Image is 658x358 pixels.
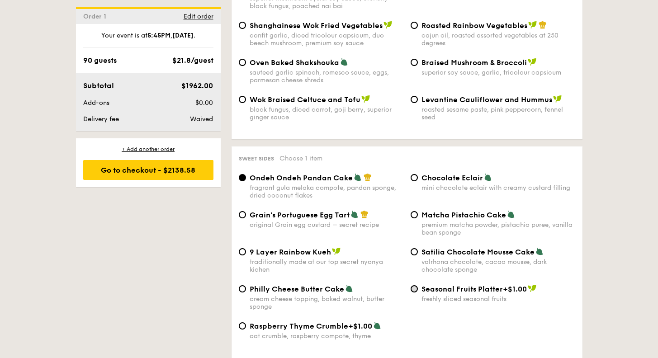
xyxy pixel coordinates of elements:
[332,247,341,255] img: icon-vegan.f8ff3823.svg
[239,211,246,218] input: Grain's Portuguese Egg Tartoriginal Grain egg custard – secret recipe
[250,95,360,104] span: Wok Braised Celtuce and Tofu
[411,211,418,218] input: Matcha Pistachio Cakepremium matcha powder, pistachio puree, vanilla bean sponge
[421,21,527,30] span: Roasted Rainbow Vegetables
[421,285,503,293] span: Seasonal Fruits Platter
[354,173,362,181] img: icon-vegetarian.fe4039eb.svg
[361,95,370,103] img: icon-vegan.f8ff3823.svg
[484,173,492,181] img: icon-vegetarian.fe4039eb.svg
[83,99,109,107] span: Add-ons
[528,58,537,66] img: icon-vegan.f8ff3823.svg
[83,146,213,153] div: + Add another order
[83,115,119,123] span: Delivery fee
[250,174,353,182] span: Ondeh Ondeh Pandan Cake
[350,210,359,218] img: icon-vegetarian.fe4039eb.svg
[411,22,418,29] input: Roasted Rainbow Vegetablescajun oil, roasted assorted vegetables at 250 degrees
[348,322,372,330] span: +$1.00
[239,285,246,292] input: Philly Cheese Butter Cakecream cheese topping, baked walnut, butter sponge
[421,258,575,273] div: valrhona chocolate, cacao mousse, dark chocolate sponge
[83,55,117,66] div: 90 guests
[83,81,114,90] span: Subtotal
[411,248,418,255] input: Satilia Chocolate Mousse Cakevalrhona chocolate, cacao mousse, dark chocolate sponge
[250,69,403,84] div: sauteed garlic spinach, romesco sauce, eggs, parmesan cheese shreds
[195,99,213,107] span: $0.00
[345,284,353,292] img: icon-vegetarian.fe4039eb.svg
[250,258,403,273] div: traditionally made at our top secret nyonya kichen
[421,95,552,104] span: Levantine Cauliflower and Hummus
[239,322,246,330] input: Raspberry Thyme Crumble+$1.00oat crumble, raspberry compote, thyme
[239,174,246,181] input: Ondeh Ondeh Pandan Cakefragrant gula melaka compote, pandan sponge, dried coconut flakes
[239,96,246,103] input: Wok Braised Celtuce and Tofublack fungus, diced carrot, goji berry, superior ginger sauce
[250,295,403,311] div: cream cheese topping, baked walnut, butter sponge
[507,210,515,218] img: icon-vegetarian.fe4039eb.svg
[411,59,418,66] input: Braised Mushroom & Broccolisuperior soy sauce, garlic, tricolour capsicum
[250,106,403,121] div: black fungus, diced carrot, goji berry, superior ginger sauce
[421,295,575,303] div: freshly sliced seasonal fruits
[421,58,527,67] span: Braised Mushroom & Broccoli
[383,21,393,29] img: icon-vegan.f8ff3823.svg
[421,184,575,192] div: mini chocolate eclair with creamy custard filling
[172,32,194,39] strong: [DATE]
[421,69,575,76] div: superior soy sauce, garlic, tricolour capsicum
[250,211,350,219] span: Grain's Portuguese Egg Tart
[528,21,537,29] img: icon-vegan.f8ff3823.svg
[250,21,383,30] span: Shanghainese Wok Fried Vegetables
[528,284,537,292] img: icon-vegan.f8ff3823.svg
[421,248,535,256] span: Satilia Chocolate Mousse Cake
[83,160,213,180] div: Go to checkout - $2138.58
[421,106,575,121] div: roasted sesame paste, pink peppercorn, fennel seed
[411,96,418,103] input: Levantine Cauliflower and Hummusroasted sesame paste, pink peppercorn, fennel seed
[411,285,418,292] input: Seasonal Fruits Platter+$1.00freshly sliced seasonal fruits
[421,211,506,219] span: Matcha Pistachio Cake
[83,31,213,48] div: Your event is at , .
[553,95,562,103] img: icon-vegan.f8ff3823.svg
[239,22,246,29] input: Shanghainese Wok Fried Vegetablesconfit garlic, diced tricolour capsicum, duo beech mushroom, pre...
[250,221,403,229] div: original Grain egg custard – secret recipe
[535,247,544,255] img: icon-vegetarian.fe4039eb.svg
[250,32,403,47] div: confit garlic, diced tricolour capsicum, duo beech mushroom, premium soy sauce
[360,210,369,218] img: icon-chef-hat.a58ddaea.svg
[239,155,274,162] span: Sweet sides
[340,58,348,66] img: icon-vegetarian.fe4039eb.svg
[250,332,403,340] div: oat crumble, raspberry compote, thyme
[83,13,110,20] span: Order 1
[250,184,403,199] div: fragrant gula melaka compote, pandan sponge, dried coconut flakes
[250,58,339,67] span: Oven Baked Shakshouka
[421,221,575,236] div: premium matcha powder, pistachio puree, vanilla bean sponge
[239,59,246,66] input: Oven Baked Shakshoukasauteed garlic spinach, romesco sauce, eggs, parmesan cheese shreds
[364,173,372,181] img: icon-chef-hat.a58ddaea.svg
[250,322,348,330] span: Raspberry Thyme Crumble
[250,248,331,256] span: 9 Layer Rainbow Kueh
[503,285,527,293] span: +$1.00
[279,155,322,162] span: Choose 1 item
[373,321,381,330] img: icon-vegetarian.fe4039eb.svg
[250,285,344,293] span: Philly Cheese Butter Cake
[147,32,170,39] strong: 5:45PM
[421,32,575,47] div: cajun oil, roasted assorted vegetables at 250 degrees
[539,21,547,29] img: icon-chef-hat.a58ddaea.svg
[190,115,213,123] span: Waived
[411,174,418,181] input: Chocolate Eclairmini chocolate eclair with creamy custard filling
[184,13,213,20] span: Edit order
[239,248,246,255] input: 9 Layer Rainbow Kuehtraditionally made at our top secret nyonya kichen
[421,174,483,182] span: Chocolate Eclair
[172,55,213,66] div: $21.8/guest
[181,81,213,90] span: $1962.00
